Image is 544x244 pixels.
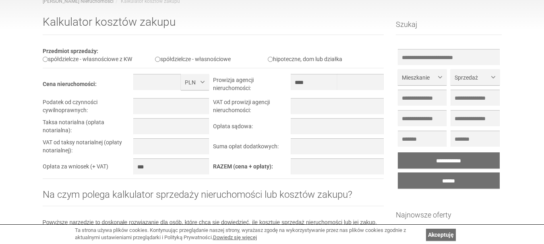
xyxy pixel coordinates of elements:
div: Ta strona używa plików cookies. Kontynuując przeglądanie naszej strony, wyrażasz zgodę na wykorzy... [75,227,422,242]
td: Opłata za wniosek (+ VAT) [43,158,134,178]
a: Dowiedz się więcej [213,234,257,240]
td: VAT od prowizji agencji nieruchomości: [213,98,290,118]
label: spółdzielcze - własnościowe z KW [43,56,132,62]
b: Przedmiot sprzedaży: [43,48,98,54]
h1: Kalkulator kosztów zakupu [43,16,384,35]
span: Mieszkanie [402,74,436,82]
td: Prowizja agencji nieruchomości: [213,74,290,98]
button: Sprzedaż [451,69,499,85]
button: Mieszkanie [398,69,447,85]
b: Cena nieruchomości: [43,81,97,87]
h2: Na czym polega kalkulator sprzedaży nieruchomości lub kosztów zakupu? [43,189,384,206]
td: Suma opłat dodatkowych: [213,138,290,158]
label: hipoteczne, dom lub działka [268,56,342,62]
p: Powyższe narzędzie to doskonałe rozwiązanie dla osób, które chcą się dowiedzieć, ile kosztuje spr... [43,218,384,234]
input: hipoteczne, dom lub działka [268,57,273,62]
button: PLN [181,74,209,90]
a: Akceptuję [426,229,456,241]
b: RAZEM (cena + opłaty): [213,163,273,170]
td: VAT od taksy notarialnej (opłaty notarialnej): [43,138,134,158]
label: spółdzielcze - własnościowe [155,56,231,62]
input: spółdzielcze - własnościowe z KW [43,57,48,62]
span: Sprzedaż [455,74,489,82]
td: Taksa notarialna (opłata notarialna): [43,118,134,138]
span: PLN [185,78,199,86]
h3: Szukaj [396,21,502,35]
h3: Najnowsze oferty [396,211,502,226]
td: Opłata sądowa: [213,118,290,138]
input: spółdzielcze - własnościowe [155,57,160,62]
td: Podatek od czynności cywilnoprawnych: [43,98,134,118]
